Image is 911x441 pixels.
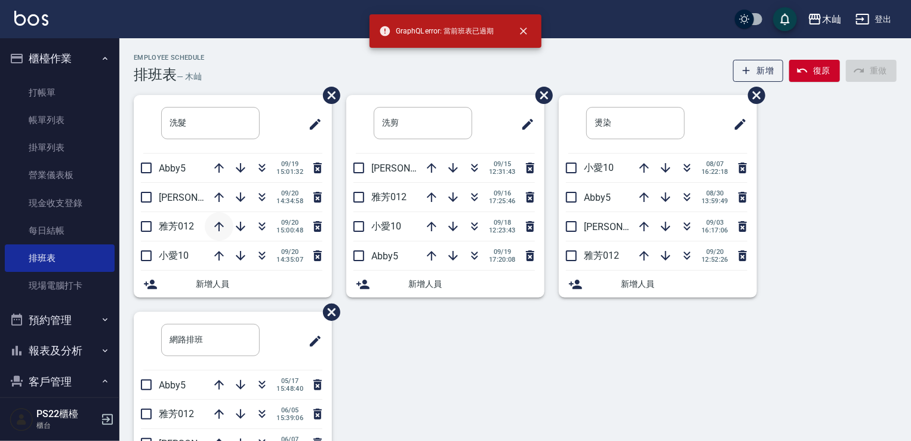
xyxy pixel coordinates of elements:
span: 17:20:08 [489,256,516,264]
a: 營業儀表板 [5,161,115,189]
span: 刪除班表 [739,78,767,113]
span: 新增人員 [408,278,535,290]
span: 15:39:06 [276,414,303,422]
a: 打帳單 [5,79,115,106]
input: 排版標題 [374,107,472,139]
span: Abby5 [371,250,398,262]
img: Person [10,408,33,431]
span: Abby5 [159,163,186,174]
span: 15:48:40 [276,385,303,393]
div: 新增人員 [134,271,332,298]
span: 09/19 [276,160,303,168]
input: 排版標題 [161,324,260,356]
h6: — 木屾 [177,71,202,83]
button: 客戶管理 [5,366,115,397]
div: 木屾 [822,12,841,27]
div: 新增人員 [346,271,544,298]
span: [PERSON_NAME]7 [159,192,236,203]
span: 刪除班表 [314,78,342,113]
span: 刪除班表 [527,78,555,113]
span: 雅芳012 [159,220,194,232]
span: 08/30 [701,189,728,197]
h2: Employee Schedule [134,54,205,62]
span: 09/16 [489,189,516,197]
button: 木屾 [803,7,846,32]
span: GraphQL error: 當前班表已過期 [379,25,494,37]
h3: 排班表 [134,66,177,83]
a: 排班表 [5,244,115,272]
span: 12:31:43 [489,168,516,176]
button: 新增 [733,60,784,82]
span: 05/17 [276,377,303,385]
span: Abby5 [584,192,611,203]
a: 現場電腦打卡 [5,272,115,299]
span: 13:59:49 [701,197,728,205]
div: 新增人員 [559,271,757,298]
span: 09/15 [489,160,516,168]
h5: PS22櫃檯 [36,408,97,420]
span: [PERSON_NAME]7 [371,163,448,174]
span: 09/20 [276,219,303,226]
span: 小愛10 [159,250,189,261]
span: 09/20 [276,248,303,256]
input: 排版標題 [586,107,685,139]
p: 櫃台 [36,420,97,431]
span: [PERSON_NAME]7 [584,221,661,232]
span: 16:17:06 [701,226,728,234]
span: 修改班表的標題 [301,110,322,139]
input: 排版標題 [161,107,260,139]
button: 復原 [789,60,840,82]
span: 16:22:18 [701,168,728,176]
button: close [510,18,537,44]
span: 12:52:26 [701,256,728,264]
span: 06/05 [276,406,303,414]
button: 登出 [851,8,897,30]
span: 小愛10 [371,220,401,232]
span: 新增人員 [621,278,747,290]
span: 09/03 [701,219,728,226]
button: 預約管理 [5,305,115,336]
span: 雅芳012 [371,191,407,203]
a: 掛單列表 [5,134,115,161]
span: 14:35:07 [276,256,303,264]
span: Abby5 [159,379,186,391]
span: 修改班表的標題 [726,110,747,139]
a: 每日結帳 [5,217,115,244]
span: 新增人員 [196,278,322,290]
span: 小愛10 [584,162,614,173]
button: save [773,7,797,31]
span: 修改班表的標題 [301,327,322,356]
span: 09/18 [489,219,516,226]
span: 15:01:32 [276,168,303,176]
img: Logo [14,11,48,26]
a: 現金收支登錄 [5,189,115,217]
span: 08/07 [701,160,728,168]
span: 09/19 [489,248,516,256]
span: 09/20 [276,189,303,197]
button: 報表及分析 [5,335,115,366]
span: 刪除班表 [314,295,342,330]
span: 09/20 [701,248,728,256]
button: 櫃檯作業 [5,43,115,74]
span: 雅芳012 [584,250,619,261]
span: 12:23:43 [489,226,516,234]
span: 15:00:48 [276,226,303,234]
span: 17:25:46 [489,197,516,205]
span: 14:34:58 [276,197,303,205]
a: 帳單列表 [5,106,115,134]
span: 雅芳012 [159,408,194,419]
span: 修改班表的標題 [513,110,535,139]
